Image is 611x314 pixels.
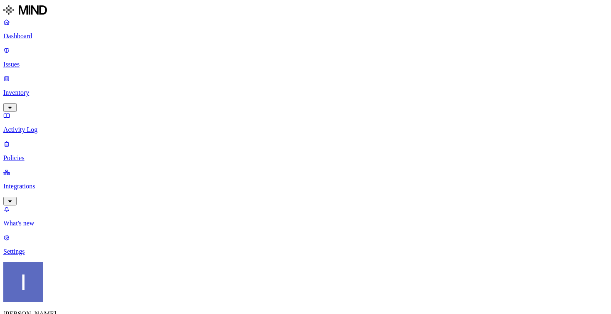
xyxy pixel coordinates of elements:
[3,75,608,111] a: Inventory
[3,234,608,255] a: Settings
[3,3,608,18] a: MIND
[3,47,608,68] a: Issues
[3,154,608,162] p: Policies
[3,3,47,17] img: MIND
[3,18,608,40] a: Dashboard
[3,262,43,302] img: Itai Schwartz
[3,220,608,227] p: What's new
[3,140,608,162] a: Policies
[3,248,608,255] p: Settings
[3,168,608,204] a: Integrations
[3,112,608,134] a: Activity Log
[3,205,608,227] a: What's new
[3,89,608,96] p: Inventory
[3,32,608,40] p: Dashboard
[3,126,608,134] p: Activity Log
[3,61,608,68] p: Issues
[3,183,608,190] p: Integrations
